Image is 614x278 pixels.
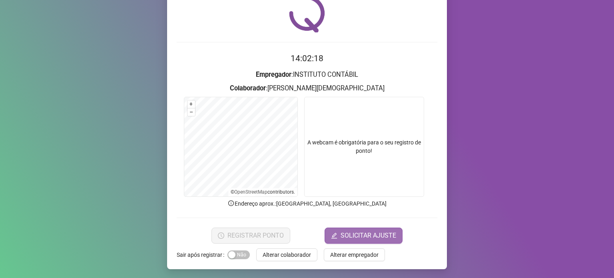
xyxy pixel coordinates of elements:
[256,248,317,261] button: Alterar colaborador
[256,71,291,78] strong: Empregador
[230,84,266,92] strong: Colaborador
[187,108,195,116] button: –
[291,54,323,63] time: 14:02:18
[324,248,385,261] button: Alterar empregador
[304,97,424,197] div: A webcam é obrigatória para o seu registro de ponto!
[263,250,311,259] span: Alterar colaborador
[231,189,295,195] li: © contributors.
[177,83,437,94] h3: : [PERSON_NAME][DEMOGRAPHIC_DATA]
[227,200,235,207] span: info-circle
[234,189,267,195] a: OpenStreetMap
[177,199,437,208] p: Endereço aprox. : [GEOGRAPHIC_DATA], [GEOGRAPHIC_DATA]
[211,228,290,244] button: REGISTRAR PONTO
[330,250,379,259] span: Alterar empregador
[177,248,227,261] label: Sair após registrar
[341,231,396,240] span: SOLICITAR AJUSTE
[177,70,437,80] h3: : INSTITUTO CONTÁBIL
[187,100,195,108] button: +
[331,232,337,239] span: edit
[325,228,403,244] button: editSOLICITAR AJUSTE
